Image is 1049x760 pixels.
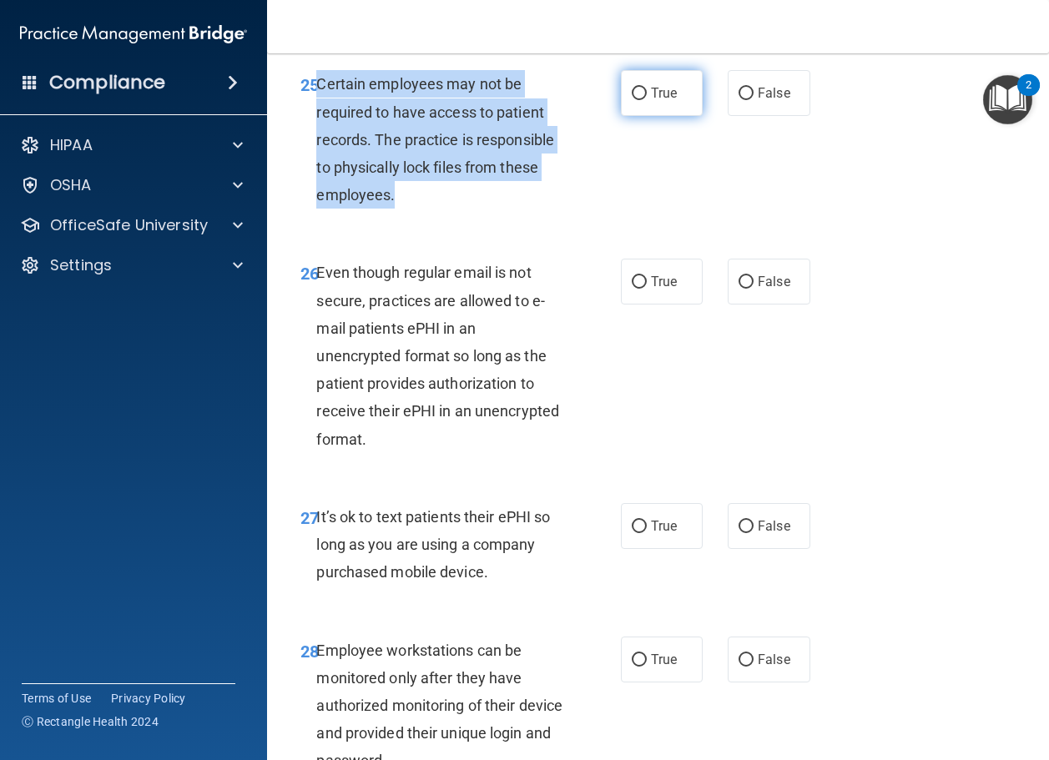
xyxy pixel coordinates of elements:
[316,75,554,204] span: Certain employees may not be required to have access to patient records. The practice is responsi...
[300,642,319,662] span: 28
[651,652,677,667] span: True
[20,255,243,275] a: Settings
[758,518,790,534] span: False
[651,518,677,534] span: True
[758,85,790,101] span: False
[739,88,754,100] input: False
[50,135,93,155] p: HIPAA
[1026,85,1031,107] div: 2
[20,175,243,195] a: OSHA
[50,255,112,275] p: Settings
[300,264,319,284] span: 26
[316,508,550,581] span: It’s ok to text patients their ePHI so long as you are using a company purchased mobile device.
[983,75,1032,124] button: Open Resource Center, 2 new notifications
[22,690,91,707] a: Terms of Use
[49,71,165,94] h4: Compliance
[50,175,92,195] p: OSHA
[300,75,319,95] span: 25
[632,521,647,533] input: True
[50,215,208,235] p: OfficeSafe University
[20,215,243,235] a: OfficeSafe University
[22,713,159,730] span: Ⓒ Rectangle Health 2024
[739,654,754,667] input: False
[20,18,247,51] img: PMB logo
[739,276,754,289] input: False
[300,508,319,528] span: 27
[20,135,243,155] a: HIPAA
[111,690,186,707] a: Privacy Policy
[632,654,647,667] input: True
[758,652,790,667] span: False
[316,264,559,447] span: Even though regular email is not secure, practices are allowed to e-mail patients ePHI in an unen...
[758,274,790,289] span: False
[651,274,677,289] span: True
[651,85,677,101] span: True
[739,521,754,533] input: False
[632,88,647,100] input: True
[632,276,647,289] input: True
